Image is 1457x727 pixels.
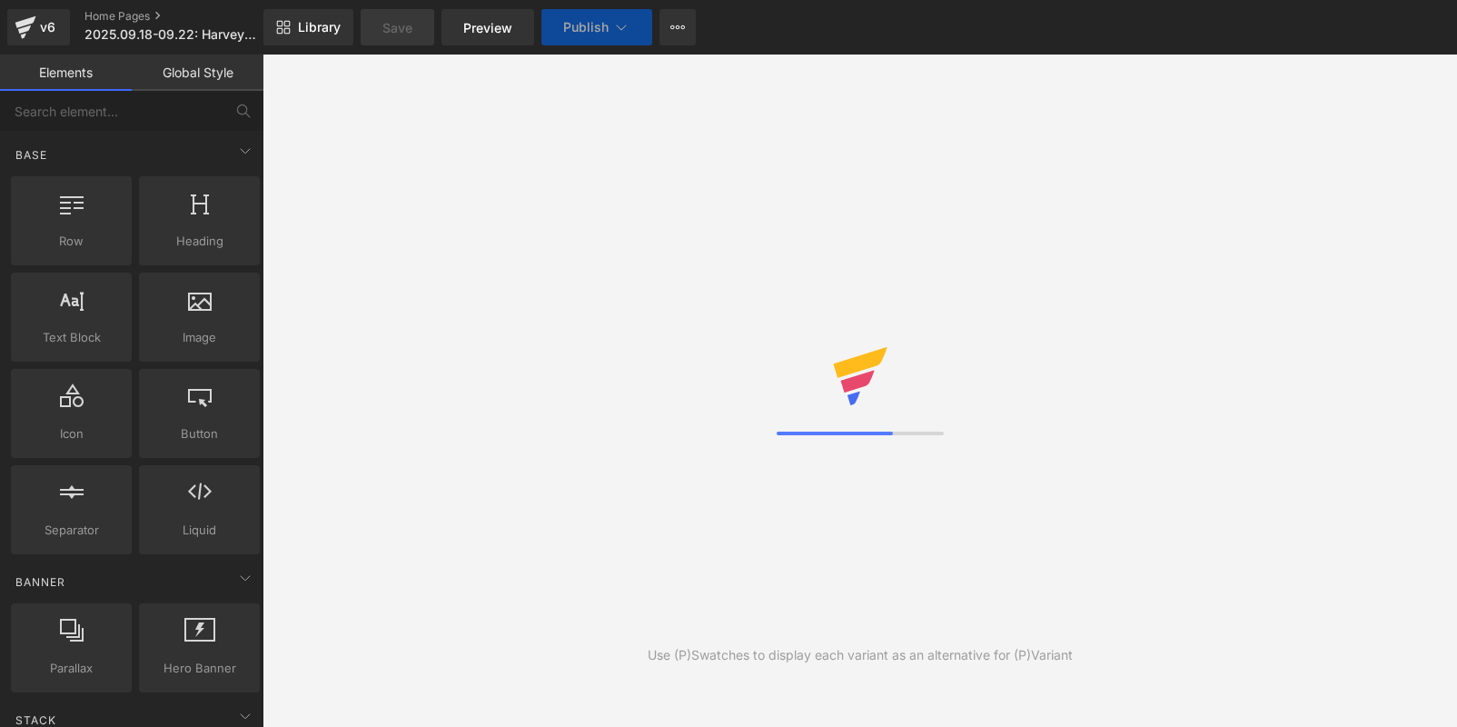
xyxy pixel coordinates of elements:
div: v6 [36,15,59,39]
div: Use (P)Swatches to display each variant as an alternative for (P)Variant [648,645,1073,665]
button: Publish [541,9,652,45]
span: Button [144,424,254,443]
span: Publish [563,20,609,35]
span: Separator [16,521,126,540]
span: Hero Banner [144,659,254,678]
span: Base [14,146,49,164]
span: Library [298,19,341,35]
a: New Library [263,9,353,45]
span: 2025.09.18-09.22: Harvey26th Anniversary Massive Sale [84,27,259,42]
a: Preview [441,9,534,45]
span: Save [382,18,412,37]
a: Home Pages [84,9,293,24]
span: Parallax [16,659,126,678]
a: Global Style [132,55,263,91]
span: Preview [463,18,512,37]
span: Icon [16,424,126,443]
span: Text Block [16,328,126,347]
span: Heading [144,232,254,251]
button: More [659,9,696,45]
a: v6 [7,9,70,45]
span: Banner [14,573,67,591]
span: Row [16,232,126,251]
span: Liquid [144,521,254,540]
span: Image [144,328,254,347]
